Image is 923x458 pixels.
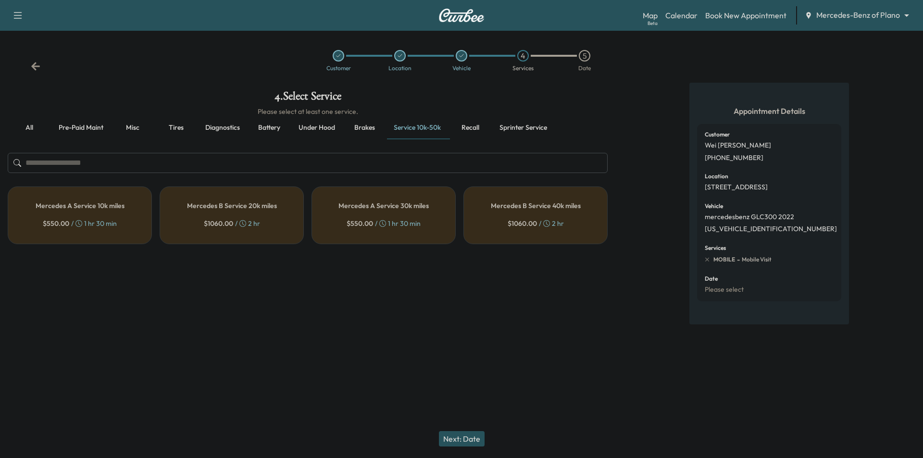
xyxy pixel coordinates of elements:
[347,219,373,228] span: $ 550.00
[8,90,608,107] h1: 4 . Select Service
[579,50,590,62] div: 5
[643,10,658,21] a: MapBeta
[438,9,485,22] img: Curbee Logo
[512,65,534,71] div: Services
[8,116,51,139] button: all
[386,116,449,139] button: Service 10k-50k
[343,116,386,139] button: Brakes
[198,116,248,139] button: Diagnostics
[735,255,740,264] span: -
[816,10,900,21] span: Mercedes-Benz of Plano
[705,213,794,222] p: mercedesbenz GLC300 2022
[326,65,351,71] div: Customer
[705,183,768,192] p: [STREET_ADDRESS]
[291,116,343,139] button: Under hood
[43,219,69,228] span: $ 550.00
[705,203,723,209] h6: Vehicle
[338,202,429,209] h5: Mercedes A Service 30k miles
[439,431,485,446] button: Next: Date
[705,285,744,294] p: Please select
[111,116,154,139] button: Misc
[452,65,471,71] div: Vehicle
[705,141,771,150] p: Wei [PERSON_NAME]
[705,154,763,162] p: [PHONE_NUMBER]
[705,173,728,179] h6: Location
[578,65,591,71] div: Date
[31,62,40,71] div: Back
[705,10,786,21] a: Book New Appointment
[508,219,537,228] span: $ 1060.00
[154,116,198,139] button: Tires
[508,219,564,228] div: / 2 hr
[665,10,698,21] a: Calendar
[705,132,730,137] h6: Customer
[248,116,291,139] button: Battery
[43,219,117,228] div: / 1 hr 30 min
[697,106,841,116] h5: Appointment Details
[347,219,421,228] div: / 1 hr 30 min
[8,107,608,116] h6: Please select at least one service.
[740,256,772,263] span: Mobile Visit
[449,116,492,139] button: Recall
[705,276,718,282] h6: Date
[648,20,658,27] div: Beta
[51,116,111,139] button: Pre-paid maint
[204,219,260,228] div: / 2 hr
[705,245,726,251] h6: Services
[517,50,529,62] div: 4
[8,116,608,139] div: basic tabs example
[713,256,735,263] span: MOBILE
[388,65,412,71] div: Location
[491,202,581,209] h5: Mercedes B Service 40k miles
[36,202,125,209] h5: Mercedes A Service 10k miles
[705,225,837,234] p: [US_VEHICLE_IDENTIFICATION_NUMBER]
[187,202,277,209] h5: Mercedes B Service 20k miles
[204,219,233,228] span: $ 1060.00
[492,116,555,139] button: Sprinter service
